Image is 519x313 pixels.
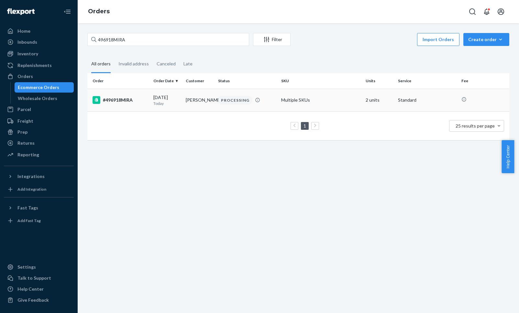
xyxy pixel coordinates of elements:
button: Integrations [4,171,74,182]
div: Prep [17,129,28,135]
button: Open account menu [494,5,507,18]
button: Import Orders [417,33,459,46]
input: Search orders [87,33,249,46]
div: Orders [17,73,33,80]
th: Units [363,73,395,89]
div: Give Feedback [17,297,49,303]
div: Reporting [17,151,39,158]
th: Order Date [151,73,183,89]
a: Freight [4,116,74,126]
a: Inbounds [4,37,74,47]
div: Settings [17,264,36,270]
p: Today [153,101,181,106]
div: Fast Tags [17,205,38,211]
button: Close Navigation [61,5,74,18]
th: Fee [459,73,509,89]
a: Orders [88,8,110,15]
th: Order [87,73,151,89]
div: Home [17,28,30,34]
div: Help Center [17,286,44,292]
div: Canceled [157,55,176,72]
a: Talk to Support [4,273,74,283]
div: Returns [17,140,35,146]
div: Inventory [17,50,38,57]
div: Invalid address [118,55,149,72]
button: Open notifications [480,5,493,18]
div: Create order [468,36,504,43]
td: 2 units [363,89,395,111]
th: SKU [279,73,363,89]
img: Flexport logo [7,8,35,15]
a: Wholesale Orders [15,93,74,104]
div: All orders [91,55,111,73]
th: Service [395,73,459,89]
div: Freight [17,118,33,124]
div: Customer [186,78,213,84]
span: 25 results per page [456,123,495,129]
div: #496918MIRA [93,96,148,104]
button: Help Center [502,140,514,173]
a: Add Fast Tag [4,216,74,226]
a: Orders [4,71,74,82]
button: Open Search Box [466,5,479,18]
a: Settings [4,262,74,272]
button: Create order [463,33,509,46]
a: Add Integration [4,184,74,195]
div: Ecommerce Orders [18,84,59,91]
div: Late [183,55,193,72]
div: Wholesale Orders [18,95,57,102]
a: Ecommerce Orders [15,82,74,93]
button: Filter [253,33,291,46]
div: Parcel [17,106,31,113]
a: Prep [4,127,74,137]
p: Standard [398,97,456,103]
th: Status [215,73,279,89]
a: Replenishments [4,60,74,71]
td: Multiple SKUs [279,89,363,111]
a: Home [4,26,74,36]
div: Replenishments [17,62,52,69]
td: [PERSON_NAME] [183,89,215,111]
div: Filter [253,36,290,43]
div: PROCESSING [218,96,252,105]
div: Add Integration [17,186,46,192]
a: Help Center [4,284,74,294]
div: Add Fast Tag [17,218,41,223]
button: Fast Tags [4,203,74,213]
a: Inventory [4,49,74,59]
div: Inbounds [17,39,37,45]
div: Integrations [17,173,45,180]
ol: breadcrumbs [83,2,115,21]
div: Talk to Support [17,275,51,281]
a: Returns [4,138,74,148]
a: Page 1 is your current page [302,123,307,129]
div: [DATE] [153,94,181,106]
button: Give Feedback [4,295,74,305]
a: Reporting [4,150,74,160]
a: Parcel [4,104,74,115]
